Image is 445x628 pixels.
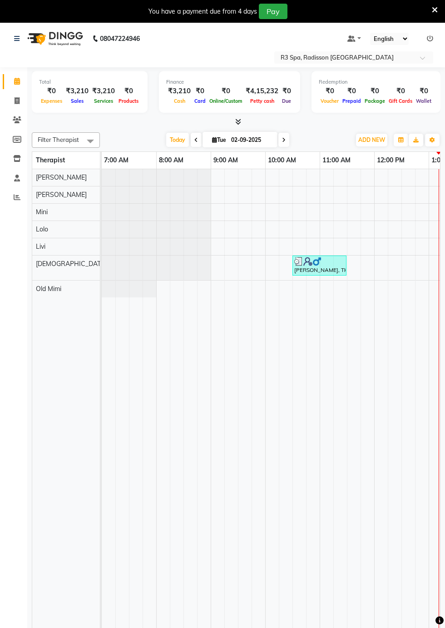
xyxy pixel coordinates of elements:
[166,78,293,86] div: Finance
[36,208,48,216] span: Mini
[90,86,117,96] div: ₹3,210
[293,257,346,274] div: [PERSON_NAME], TK01, 10:30 AM-11:30 AM, Sensory Rejuvne Aromatherapy 60 Min([DEMOGRAPHIC_DATA])
[244,86,280,96] div: ₹4,15,232
[211,154,240,167] a: 9:00 AM
[117,98,140,104] span: Products
[157,154,186,167] a: 8:00 AM
[39,98,64,104] span: Expenses
[363,98,387,104] span: Package
[319,98,341,104] span: Voucher
[36,285,61,293] span: Old Mimi
[387,86,414,96] div: ₹0
[166,133,189,147] span: Today
[36,242,45,251] span: Livi
[319,86,341,96] div: ₹0
[341,98,363,104] span: Prepaid
[280,98,293,104] span: Due
[36,191,87,199] span: [PERSON_NAME]
[259,4,287,19] button: Pay
[363,86,387,96] div: ₹0
[92,98,115,104] span: Services
[193,86,208,96] div: ₹0
[36,260,107,268] span: [DEMOGRAPHIC_DATA]
[319,78,433,86] div: Redemption
[36,156,65,164] span: Therapist
[64,86,90,96] div: ₹3,210
[193,98,208,104] span: Card
[341,86,363,96] div: ₹0
[248,98,276,104] span: Petty cash
[69,98,85,104] span: Sales
[166,86,193,96] div: ₹3,210
[280,86,293,96] div: ₹0
[210,136,228,143] span: Tue
[228,133,274,147] input: 2025-09-02
[172,98,187,104] span: Cash
[208,86,244,96] div: ₹0
[387,98,414,104] span: Gift Cards
[23,26,85,51] img: logo
[320,154,353,167] a: 11:00 AM
[117,86,140,96] div: ₹0
[148,7,257,16] div: You have a payment due from 4 days
[375,154,407,167] a: 12:00 PM
[414,98,433,104] span: Wallet
[36,173,87,181] span: [PERSON_NAME]
[358,136,385,143] span: ADD NEW
[208,98,244,104] span: Online/Custom
[39,78,140,86] div: Total
[39,86,64,96] div: ₹0
[356,134,387,146] button: ADD NEW
[102,154,131,167] a: 7:00 AM
[100,26,140,51] b: 08047224946
[38,136,79,143] span: Filter Therapist
[36,225,48,233] span: Lolo
[414,86,433,96] div: ₹0
[266,154,298,167] a: 10:00 AM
